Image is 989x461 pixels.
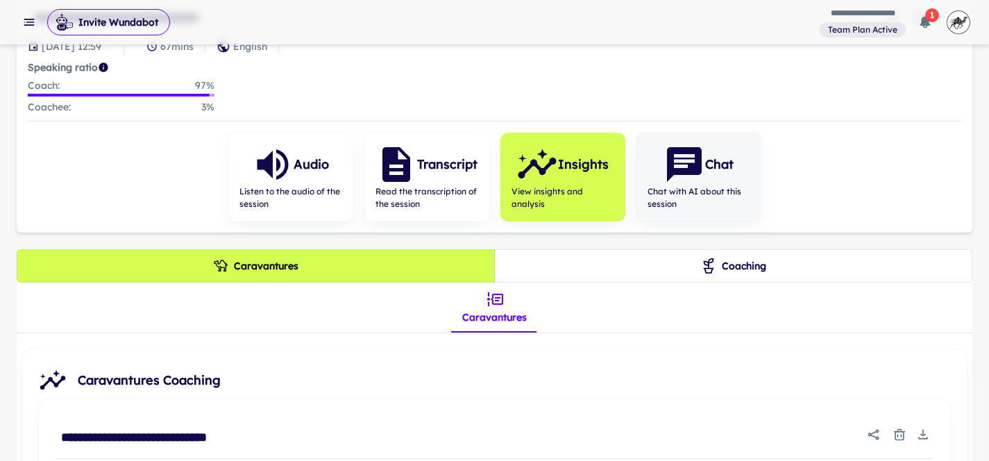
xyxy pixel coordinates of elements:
[28,99,71,115] p: Coachee :
[451,283,538,333] button: Caravantures
[913,424,933,445] button: Download
[98,62,109,73] svg: Coach/coachee ideal ratio of speaking is roughly 20:80. Mentor/mentee ideal ratio of speaking is ...
[451,283,538,333] div: insights tabs
[705,155,734,174] h6: Chat
[364,133,489,221] button: TranscriptRead the transcription of the session
[294,155,329,174] h6: Audio
[925,8,939,22] span: 1
[820,21,906,38] a: View and manage your current plan and billing details.
[47,8,170,36] span: Invite Wundabot to record a meeting
[28,78,60,94] p: Coach :
[945,8,972,36] img: photoURL
[160,39,194,54] p: 67 mins
[47,9,170,35] button: Invite Wundabot
[233,39,267,54] p: English
[861,422,886,447] button: Share report
[28,61,98,74] strong: Speaking ratio
[512,185,614,210] span: View insights and analysis
[42,39,101,54] p: Session date
[558,155,609,174] h6: Insights
[17,249,495,283] button: Caravantures
[889,424,910,445] button: Delete
[820,22,906,36] span: View and manage your current plan and billing details.
[228,133,353,221] button: AudioListen to the audio of the session
[417,155,477,174] h6: Transcript
[375,185,478,210] span: Read the transcription of the session
[201,99,214,115] p: 3 %
[494,249,972,283] button: Coaching
[636,133,761,221] button: ChatChat with AI about this session
[17,249,972,283] div: theme selection
[500,133,625,221] button: InsightsView insights and analysis
[822,24,903,36] span: Team Plan Active
[78,371,956,390] span: Caravantures Coaching
[195,78,214,94] p: 97 %
[239,185,342,210] span: Listen to the audio of the session
[648,185,750,210] span: Chat with AI about this session
[911,8,939,36] button: 1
